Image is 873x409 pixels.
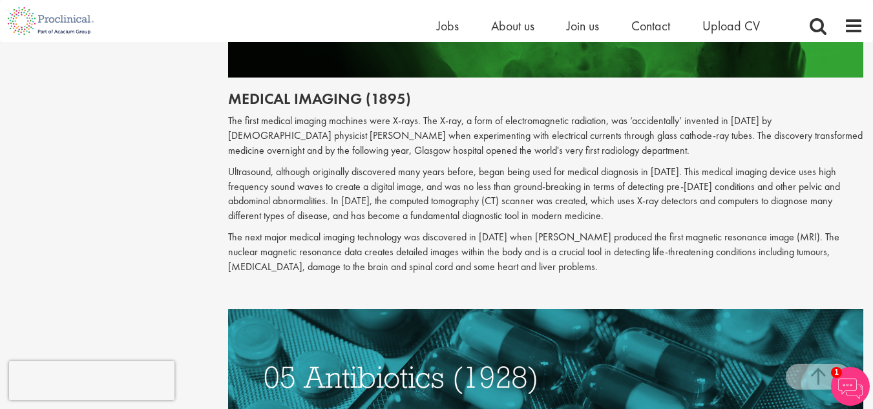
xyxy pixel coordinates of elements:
[228,230,863,275] p: The next major medical imaging technology was discovered in [DATE] when [PERSON_NAME] produced th...
[437,17,459,34] a: Jobs
[702,17,760,34] a: Upload CV
[567,17,599,34] a: Join us
[9,361,174,400] iframe: reCAPTCHA
[491,17,534,34] a: About us
[631,17,670,34] a: Contact
[228,114,863,158] p: The first medical imaging machines were X-rays. The X-ray, a form of electromagnetic radiation, w...
[228,165,863,224] p: Ultrasound, although originally discovered many years before, began being used for medical diagno...
[831,367,870,406] img: Chatbot
[831,367,842,378] span: 1
[228,90,863,107] h2: Medical imaging (1895)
